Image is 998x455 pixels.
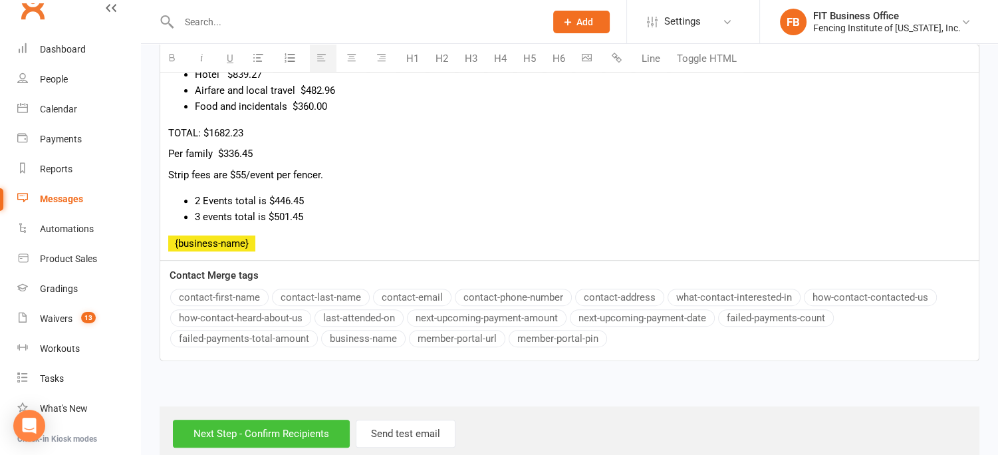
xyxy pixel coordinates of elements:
[40,134,82,144] div: Payments
[160,45,187,72] button: Bold
[168,146,971,162] p: Per family $336.45
[170,330,318,347] button: failed-payments-total-amount
[17,334,140,364] a: Workouts
[17,214,140,244] a: Automations
[17,94,140,124] a: Calendar
[310,45,336,72] button: Align text left
[40,343,80,354] div: Workouts
[17,124,140,154] a: Payments
[277,46,307,71] button: Ordered List
[40,253,97,264] div: Product Sales
[400,45,426,72] button: H1
[40,104,77,114] div: Calendar
[546,45,572,72] button: H6
[17,65,140,94] a: People
[17,184,140,214] a: Messages
[668,289,801,306] button: what-contact-interested-in
[487,45,513,72] button: H4
[40,194,83,204] div: Messages
[605,45,632,72] button: Insert link
[314,309,404,327] button: last-attended-on
[718,309,834,327] button: failed-payments-count
[168,167,971,183] p: Strip fees are $55/event per fencer.
[373,289,451,306] button: contact-email
[409,330,505,347] button: member-portal-url
[175,13,536,31] input: Search...
[509,330,607,347] button: member-portal-pin
[220,45,243,72] button: Underline
[17,304,140,334] a: Waivers 13
[635,45,667,72] button: Line
[670,45,743,72] button: Toggle HTML
[40,403,88,414] div: What's New
[170,267,259,283] label: Contact Merge tags
[813,10,961,22] div: FIT Business Office
[13,410,45,442] div: Open Intercom Messenger
[195,82,971,98] li: Airfare and local travel $482.96
[272,289,370,306] button: contact-last-name
[370,45,396,72] button: Align text right
[575,289,664,306] button: contact-address
[576,17,593,27] span: Add
[321,330,406,347] button: business-name
[813,22,961,34] div: Fencing Institute of [US_STATE], Inc.
[458,45,484,72] button: H3
[40,164,72,174] div: Reports
[429,45,455,72] button: H2
[17,364,140,394] a: Tasks
[81,312,96,323] span: 13
[407,309,566,327] button: next-upcoming-payment-amount
[247,45,273,72] button: Unordered List
[356,420,455,448] button: Send test email
[553,11,610,33] button: Add
[40,373,64,384] div: Tasks
[195,98,971,114] li: Food and incidentals $360.00
[17,154,140,184] a: Reports
[40,74,68,84] div: People
[17,35,140,65] a: Dashboard
[804,289,937,306] button: how-contact-contacted-us
[664,7,701,37] span: Settings
[40,44,86,55] div: Dashboard
[340,45,366,72] button: Center
[195,209,971,225] li: 3 events total is $501.45
[570,309,715,327] button: next-upcoming-payment-date
[40,313,72,324] div: Waivers
[190,45,217,72] button: Italic
[170,309,311,327] button: how-contact-heard-about-us
[17,274,140,304] a: Gradings
[170,289,269,306] button: contact-first-name
[780,9,807,35] div: FB
[517,45,543,72] button: H5
[40,283,78,294] div: Gradings
[195,67,971,82] li: Hotel $839.27
[40,224,94,234] div: Automations
[455,289,572,306] button: contact-phone-number
[17,244,140,274] a: Product Sales
[17,394,140,424] a: What's New
[195,193,971,209] li: 2 Events total is $446.45
[173,420,350,448] input: Next Step - Confirm Recipients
